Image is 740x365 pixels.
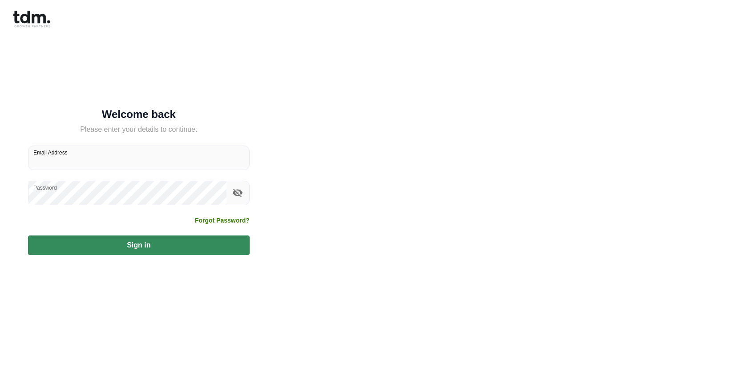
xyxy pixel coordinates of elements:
h5: Please enter your details to continue. [28,124,250,135]
label: Email Address [33,149,68,156]
button: toggle password visibility [230,185,245,200]
a: Forgot Password? [195,216,250,225]
label: Password [33,184,57,191]
button: Sign in [28,235,250,255]
h5: Welcome back [28,110,250,119]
